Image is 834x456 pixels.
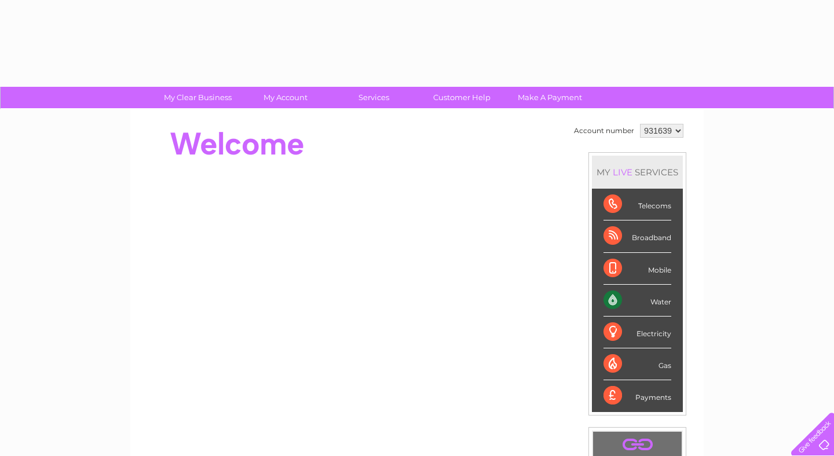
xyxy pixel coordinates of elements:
[603,189,671,220] div: Telecoms
[603,380,671,411] div: Payments
[603,348,671,380] div: Gas
[592,156,683,189] div: MY SERVICES
[603,285,671,317] div: Water
[502,87,598,108] a: Make A Payment
[603,253,671,285] div: Mobile
[150,87,246,108] a: My Clear Business
[571,121,637,141] td: Account number
[603,317,671,348] div: Electricity
[603,220,671,252] div: Broadband
[596,435,679,455] a: .
[610,167,635,178] div: LIVE
[326,87,422,108] a: Services
[238,87,334,108] a: My Account
[414,87,510,108] a: Customer Help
